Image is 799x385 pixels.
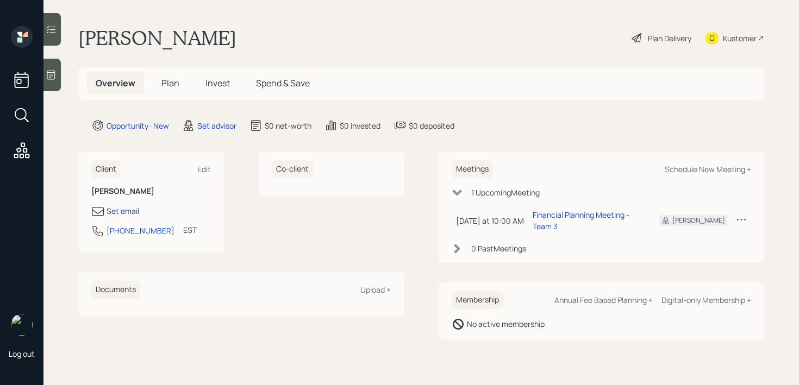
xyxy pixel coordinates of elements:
[91,160,121,178] h6: Client
[456,215,524,226] div: [DATE] at 10:00 AM
[11,314,33,336] img: retirable_logo.png
[256,77,310,89] span: Spend & Save
[107,120,169,131] div: Opportunity · New
[107,205,139,217] div: Set email
[471,187,540,198] div: 1 Upcoming Meeting
[205,77,230,89] span: Invest
[467,318,545,330] div: No active membership
[452,291,503,309] h6: Membership
[723,33,757,44] div: Kustomer
[340,120,380,131] div: $0 invested
[665,164,751,174] div: Schedule New Meeting +
[661,295,751,305] div: Digital-only Membership +
[672,216,725,225] div: [PERSON_NAME]
[91,187,211,196] h6: [PERSON_NAME]
[409,120,454,131] div: $0 deposited
[648,33,691,44] div: Plan Delivery
[96,77,135,89] span: Overview
[471,243,526,254] div: 0 Past Meeting s
[533,209,642,232] div: Financial Planning Meeting - Team 3
[197,120,236,131] div: Set advisor
[452,160,493,178] h6: Meetings
[78,26,236,50] h1: [PERSON_NAME]
[197,164,211,174] div: Edit
[360,285,391,295] div: Upload +
[107,225,174,236] div: [PHONE_NUMBER]
[265,120,311,131] div: $0 net-worth
[9,349,35,359] div: Log out
[272,160,313,178] h6: Co-client
[91,281,140,299] h6: Documents
[554,295,653,305] div: Annual Fee Based Planning +
[161,77,179,89] span: Plan
[183,224,197,236] div: EST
